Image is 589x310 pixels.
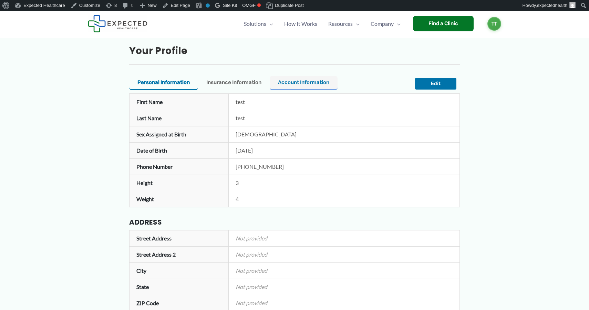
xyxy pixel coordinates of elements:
a: ResourcesMenu Toggle [323,12,365,36]
em: Not provided [236,283,267,290]
a: CompanyMenu Toggle [365,12,406,36]
th: Height [130,175,229,191]
button: Personal Information [129,76,198,90]
button: Account Information [270,76,338,90]
img: Expected Healthcare Logo - side, dark font, small [88,15,147,32]
h3: Address [129,218,460,230]
th: Street Address [130,230,229,247]
td: test [228,110,459,126]
nav: Primary Site Navigation [238,12,406,36]
th: Phone Number [130,159,229,175]
th: Street Address 2 [130,247,229,263]
span: Site Kit [223,3,237,8]
span: Menu Toggle [266,12,273,36]
span: Company [371,12,394,36]
td: [DATE] [228,143,459,159]
em: Not provided [236,235,267,241]
th: Sex Assigned at Birth [130,126,229,143]
td: 4 [228,191,459,207]
span: expectedhealth [537,3,567,8]
a: Find a Clinic [413,16,474,31]
span: Personal Information [137,79,190,85]
em: Not provided [236,267,267,274]
th: City [130,263,229,279]
th: Last Name [130,110,229,126]
em: Not provided [236,251,267,258]
th: State [130,279,229,295]
td: 3 [228,175,459,191]
td: [PHONE_NUMBER] [228,159,459,175]
td: test [228,94,459,110]
button: Insurance Information [198,76,270,90]
a: TT [487,17,501,31]
span: Account Information [278,79,329,85]
th: Date of Birth [130,143,229,159]
a: SolutionsMenu Toggle [238,12,279,36]
div: No index [206,3,210,8]
span: Menu Toggle [353,12,360,36]
span: Solutions [244,12,266,36]
td: [DEMOGRAPHIC_DATA] [228,126,459,143]
em: Not provided [236,300,267,306]
a: How It Works [279,12,323,36]
th: First Name [130,94,229,110]
button: Edit [415,78,456,90]
span: How It Works [284,12,317,36]
th: Weight [130,191,229,207]
span: Insurance Information [206,79,261,85]
h2: Your Profile [129,45,460,57]
span: Menu Toggle [394,12,401,36]
span: Resources [328,12,353,36]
